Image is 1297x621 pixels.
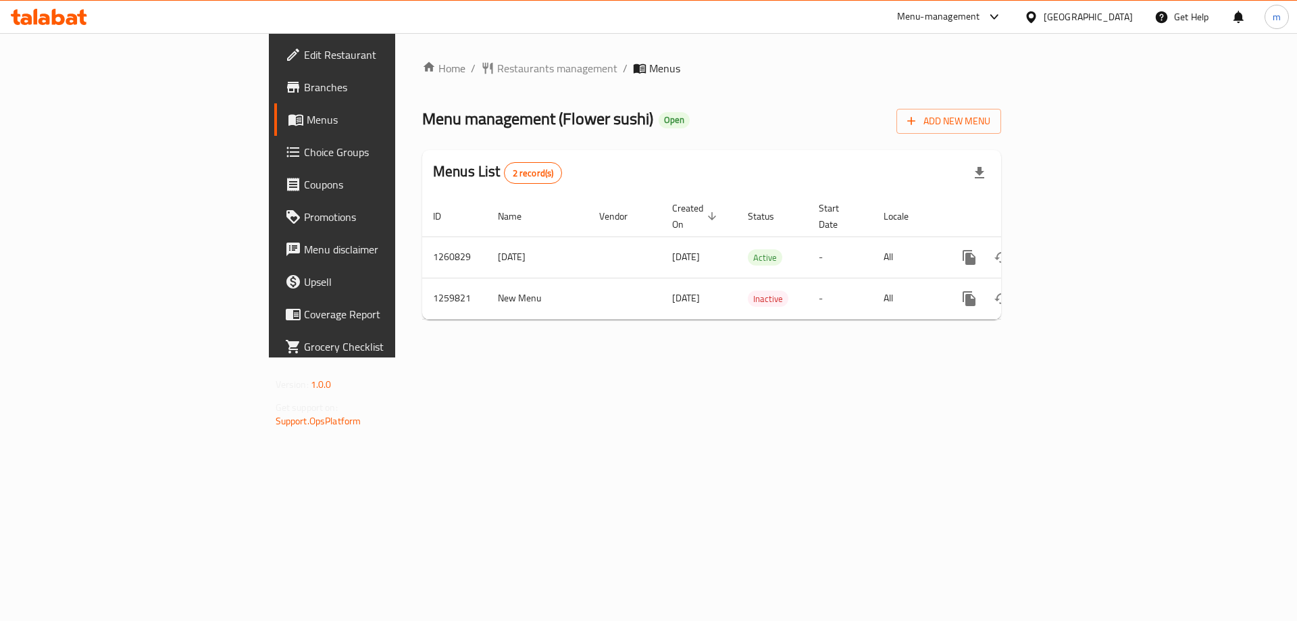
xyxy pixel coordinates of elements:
div: [GEOGRAPHIC_DATA] [1044,9,1133,24]
span: 2 record(s) [505,167,562,180]
span: ID [433,208,459,224]
span: Get support on: [276,399,338,416]
span: Branches [304,79,475,95]
button: more [953,241,986,274]
button: Change Status [986,282,1018,315]
button: Change Status [986,241,1018,274]
span: Created On [672,200,721,232]
td: - [808,237,873,278]
a: Coverage Report [274,298,486,330]
span: Open [659,114,690,126]
a: Promotions [274,201,486,233]
span: Start Date [819,200,857,232]
span: Menus [307,111,475,128]
a: Grocery Checklist [274,330,486,363]
span: Active [748,250,782,266]
span: [DATE] [672,248,700,266]
h2: Menus List [433,162,562,184]
div: Total records count [504,162,563,184]
td: All [873,237,942,278]
span: Add New Menu [907,113,990,130]
td: [DATE] [487,237,588,278]
button: Add New Menu [896,109,1001,134]
button: more [953,282,986,315]
span: Grocery Checklist [304,339,475,355]
span: Promotions [304,209,475,225]
span: Status [748,208,792,224]
a: Restaurants management [481,60,617,76]
span: Name [498,208,539,224]
span: Inactive [748,291,788,307]
li: / [623,60,628,76]
a: Upsell [274,266,486,298]
div: Open [659,112,690,128]
span: Locale [884,208,926,224]
span: Version: [276,376,309,393]
th: Actions [942,196,1094,237]
span: Vendor [599,208,645,224]
td: All [873,278,942,319]
td: New Menu [487,278,588,319]
nav: breadcrumb [422,60,1001,76]
td: - [808,278,873,319]
span: 1.0.0 [311,376,332,393]
div: Menu-management [897,9,980,25]
span: Edit Restaurant [304,47,475,63]
a: Support.OpsPlatform [276,412,361,430]
span: Coupons [304,176,475,193]
span: Choice Groups [304,144,475,160]
span: Menu disclaimer [304,241,475,257]
a: Menu disclaimer [274,233,486,266]
div: Export file [963,157,996,189]
div: Active [748,249,782,266]
span: Menu management ( Flower sushi ) [422,103,653,134]
a: Branches [274,71,486,103]
span: Menus [649,60,680,76]
a: Menus [274,103,486,136]
a: Coupons [274,168,486,201]
span: m [1273,9,1281,24]
span: [DATE] [672,289,700,307]
a: Choice Groups [274,136,486,168]
span: Coverage Report [304,306,475,322]
a: Edit Restaurant [274,39,486,71]
span: Upsell [304,274,475,290]
table: enhanced table [422,196,1094,320]
span: Restaurants management [497,60,617,76]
